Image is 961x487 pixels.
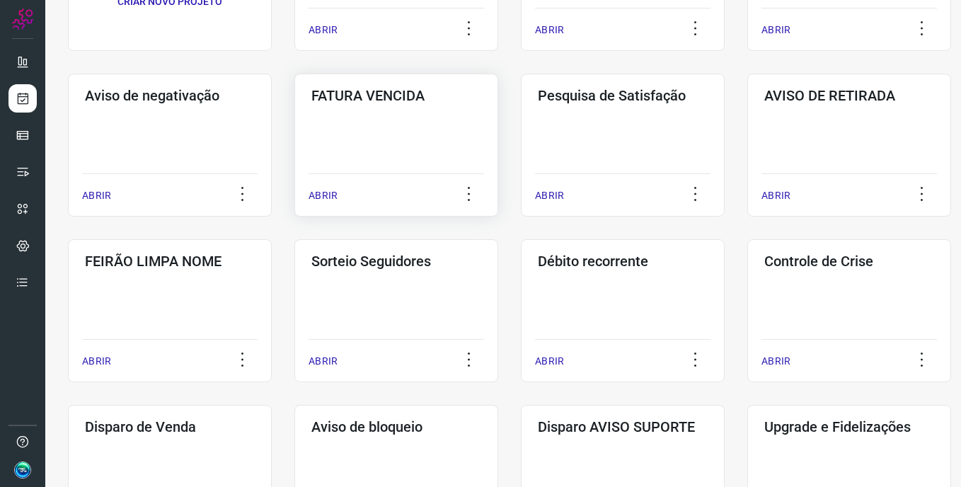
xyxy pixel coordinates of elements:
[85,418,255,435] h3: Disparo de Venda
[535,23,564,38] p: ABRIR
[764,87,934,104] h3: AVISO DE RETIRADA
[538,418,708,435] h3: Disparo AVISO SUPORTE
[309,188,338,203] p: ABRIR
[311,253,481,270] h3: Sorteio Seguidores
[12,8,33,30] img: Logo
[764,418,934,435] h3: Upgrade e Fidelizações
[538,87,708,104] h3: Pesquisa de Satisfação
[311,87,481,104] h3: FATURA VENCIDA
[82,354,111,369] p: ABRIR
[761,23,790,38] p: ABRIR
[538,253,708,270] h3: Débito recorrente
[761,354,790,369] p: ABRIR
[85,87,255,104] h3: Aviso de negativação
[311,418,481,435] h3: Aviso de bloqueio
[535,188,564,203] p: ABRIR
[761,188,790,203] p: ABRIR
[309,23,338,38] p: ABRIR
[14,462,31,479] img: 688dd65d34f4db4d93ce8256e11a8269.jpg
[309,354,338,369] p: ABRIR
[764,253,934,270] h3: Controle de Crise
[85,253,255,270] h3: FEIRÃO LIMPA NOME
[82,188,111,203] p: ABRIR
[535,354,564,369] p: ABRIR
